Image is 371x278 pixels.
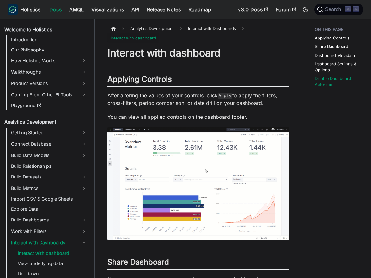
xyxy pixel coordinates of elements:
span: Search [323,7,345,12]
h2: Applying Controls [107,75,289,87]
a: View underlying data [16,259,89,268]
a: Interact with Dashboards [9,238,89,248]
p: After altering the values of your controls, click to apply the filters, cross-filters, period com... [107,92,289,107]
h1: Interact with dashboard [107,47,289,59]
a: API [128,4,143,15]
a: Release Notes [143,4,185,15]
a: Product Versions [9,78,89,88]
a: Roadmap [185,4,215,15]
a: Build Data Models [9,150,89,160]
a: Work with Filters [9,226,89,236]
button: Search (Command+K) [314,4,363,15]
a: Disable Dashboard Auto-run [315,76,361,88]
a: Drill down [16,269,89,278]
kbd: ⌘ [345,6,351,12]
a: Dashboard Settings & Options [315,61,361,73]
a: Share Dashboard [315,44,348,50]
a: Walkthroughs [9,67,89,77]
img: Holistics [8,4,18,15]
a: Build Dashboards [9,215,89,225]
code: Apply [218,93,232,99]
a: Getting Started [9,128,89,138]
span: Analytics Development [127,24,177,33]
a: Import CSV & Google Sheets [9,195,89,203]
a: Coming From Other BI Tools [9,90,89,100]
kbd: K [353,6,359,12]
a: Connect Database [9,139,89,149]
a: Build Datasets [9,172,89,182]
a: Playground [9,101,89,110]
a: Dashboard Metadata [315,52,355,58]
h2: Share Dashboard [107,257,289,269]
nav: Breadcrumbs [107,24,289,43]
a: AMQL [65,4,88,15]
a: Home page [107,24,119,33]
b: Holistics [20,6,40,13]
a: Docs [46,4,65,15]
a: HolisticsHolistics [8,4,40,15]
a: v3.0 Docs [234,4,272,15]
a: Forum [272,4,300,15]
span: Interact with dashboard [107,33,159,42]
a: Build Relationships [9,162,89,171]
span: Interact with Dashboards [185,24,239,33]
a: Analytics Development [3,118,89,126]
a: Interact with dashboard [16,249,89,258]
p: You can view all applied controls on the dashboard footer. [107,113,289,121]
a: Welcome to Holistics [3,25,89,34]
button: Switch between dark and light mode (currently dark mode) [301,4,311,15]
a: Our Philosophy [9,45,89,54]
a: Visualizations [88,4,128,15]
a: Introduction [9,35,89,44]
a: Explore Data [9,205,89,214]
a: Applying Controls [315,35,350,41]
a: Build Metrics [9,183,89,193]
a: How Holistics Works [9,56,89,66]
